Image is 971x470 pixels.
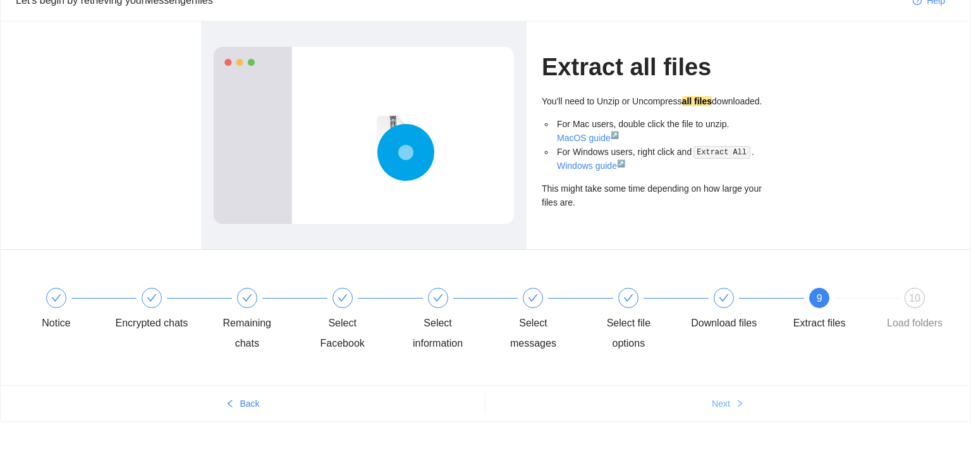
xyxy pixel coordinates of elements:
[211,313,284,354] div: Remaining chats
[557,161,625,171] a: Windows guide↗
[817,293,822,304] span: 9
[719,293,729,303] span: check
[793,313,846,333] div: Extract files
[554,145,770,173] li: For Windows users, right click and .
[682,96,712,106] strong: all files
[623,293,633,303] span: check
[735,399,744,409] span: right
[147,293,157,303] span: check
[116,313,188,333] div: Encrypted chats
[887,313,943,333] div: Load folders
[226,399,235,409] span: left
[42,313,70,333] div: Notice
[240,397,259,411] span: Back
[542,94,770,108] div: You'll need to Unzip or Uncompress downloaded.
[693,146,750,159] code: Extract All
[306,288,401,354] div: Select Facebook
[542,53,770,82] h1: Extract all files
[496,288,592,354] div: Select messages
[909,293,920,304] span: 10
[617,159,625,167] sup: ↗
[687,288,783,333] div: Download files
[242,293,252,303] span: check
[401,288,497,354] div: Select information
[51,293,61,303] span: check
[338,293,348,303] span: check
[433,293,443,303] span: check
[20,288,115,333] div: Notice
[542,182,770,209] div: This might take some time depending on how large your files are.
[554,117,770,145] li: For Mac users, double click the file to unzip.
[592,288,687,354] div: Select file options
[783,288,878,333] div: 9Extract files
[115,288,211,333] div: Encrypted chats
[528,293,538,303] span: check
[401,313,475,354] div: Select information
[878,288,951,333] div: 10Load folders
[611,131,619,139] sup: ↗
[1,393,485,414] button: leftBack
[485,393,970,414] button: Nextright
[306,313,379,354] div: Select Facebook
[592,313,665,354] div: Select file options
[211,288,306,354] div: Remaining chats
[691,313,757,333] div: Download files
[712,397,730,411] span: Next
[557,133,619,143] a: MacOS guide↗
[496,313,570,354] div: Select messages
